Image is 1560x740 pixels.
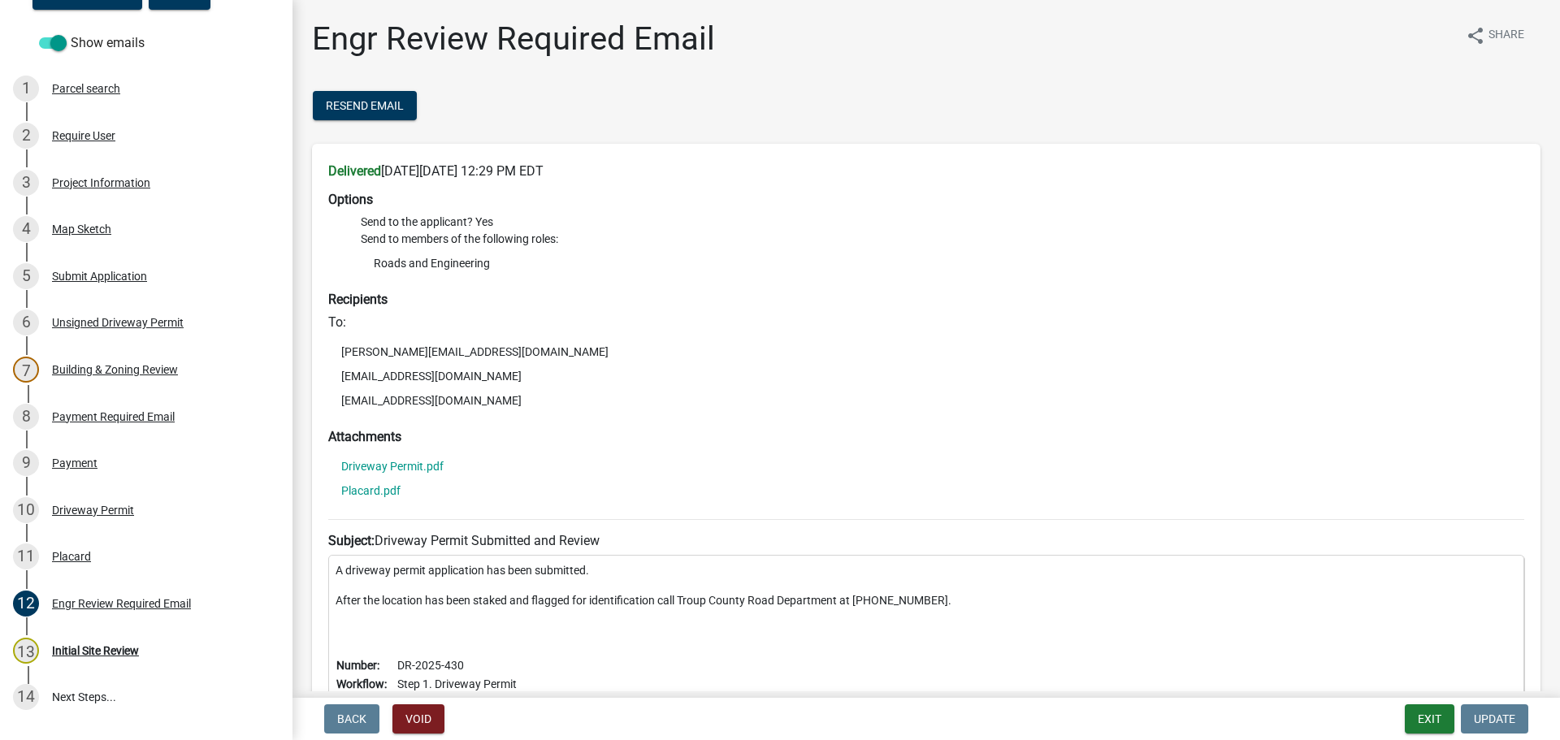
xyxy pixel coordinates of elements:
[52,130,115,141] div: Require User
[52,317,184,328] div: Unsigned Driveway Permit
[1453,19,1537,51] button: shareShare
[336,562,1517,579] p: A driveway permit application has been submitted.
[1488,26,1524,45] span: Share
[1405,704,1454,734] button: Exit
[1474,712,1515,725] span: Update
[13,216,39,242] div: 4
[13,638,39,664] div: 13
[336,592,1517,609] p: After the location has been staked and flagged for identification call Troup County Road Departme...
[52,364,178,375] div: Building & Zoning Review
[392,704,444,734] button: Void
[328,533,375,548] strong: Subject:
[328,364,1524,388] li: [EMAIL_ADDRESS][DOMAIN_NAME]
[328,388,1524,413] li: [EMAIL_ADDRESS][DOMAIN_NAME]
[341,461,444,472] a: Driveway Permit.pdf
[52,83,120,94] div: Parcel search
[52,223,111,235] div: Map Sketch
[52,645,139,656] div: Initial Site Review
[13,591,39,617] div: 12
[336,677,387,690] b: Workflow:
[52,411,175,422] div: Payment Required Email
[328,340,1524,364] li: [PERSON_NAME][EMAIL_ADDRESS][DOMAIN_NAME]
[52,177,150,188] div: Project Information
[336,659,379,672] b: Number:
[13,123,39,149] div: 2
[52,598,191,609] div: Engr Review Required Email
[313,91,417,120] button: Resend Email
[1461,704,1528,734] button: Update
[52,504,134,516] div: Driveway Permit
[13,357,39,383] div: 7
[328,292,388,307] strong: Recipients
[13,543,39,569] div: 11
[13,309,39,335] div: 6
[1466,26,1485,45] i: share
[324,704,379,734] button: Back
[328,192,373,207] strong: Options
[13,404,39,430] div: 8
[52,457,97,469] div: Payment
[361,231,1524,279] li: Send to members of the following roles:
[328,429,401,444] strong: Attachments
[361,251,1524,275] li: Roads and Engineering
[13,170,39,196] div: 3
[13,684,39,710] div: 14
[13,450,39,476] div: 9
[312,19,715,58] h1: Engr Review Required Email
[341,485,401,496] a: Placard.pdf
[328,314,1524,330] h6: To:
[337,712,366,725] span: Back
[396,656,703,675] td: DR-2025-430
[328,163,1524,179] h6: [DATE][DATE] 12:29 PM EDT
[39,33,145,53] label: Show emails
[326,99,404,112] span: Resend Email
[52,270,147,282] div: Submit Application
[13,497,39,523] div: 10
[328,533,1524,548] h6: Driveway Permit Submitted and Review
[361,214,1524,231] li: Send to the applicant? Yes
[328,163,381,179] strong: Delivered
[13,263,39,289] div: 5
[52,551,91,562] div: Placard
[396,675,703,694] td: Step 1. Driveway Permit
[13,76,39,102] div: 1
